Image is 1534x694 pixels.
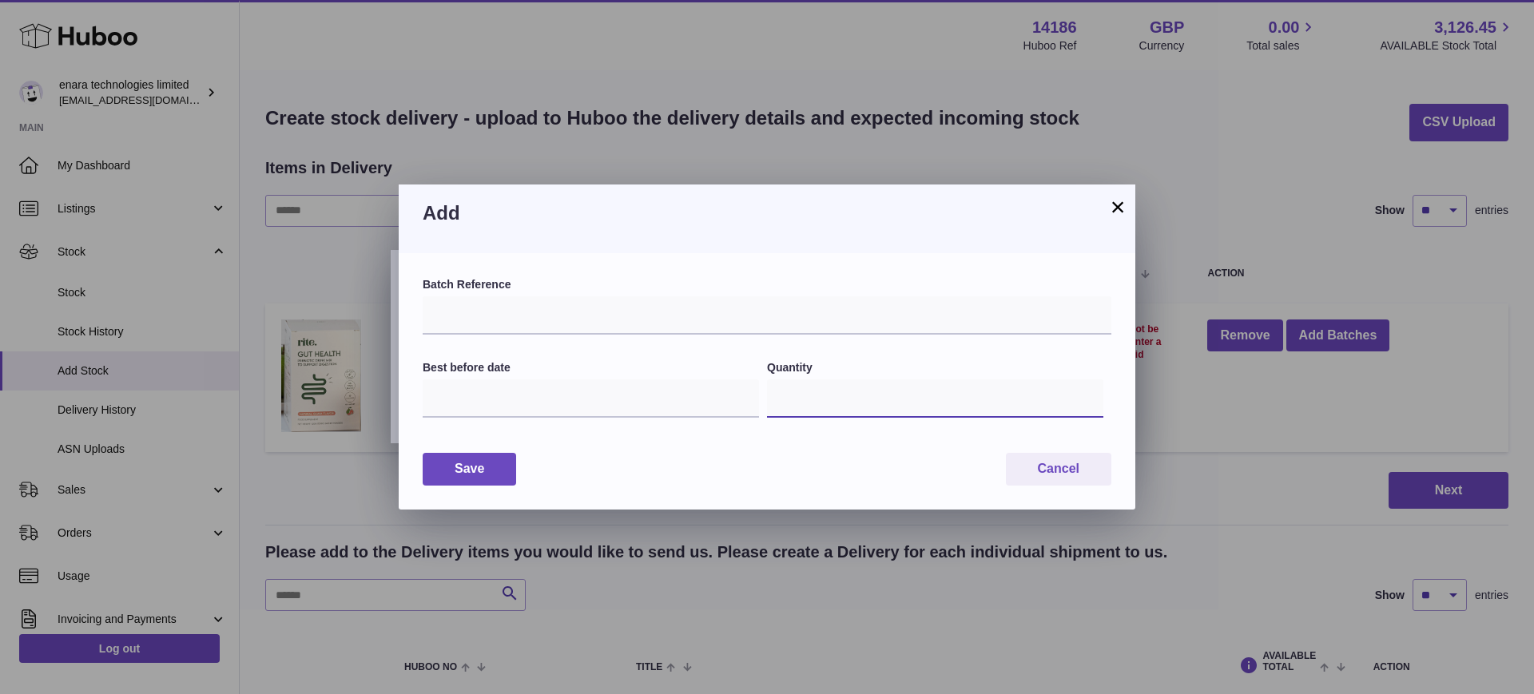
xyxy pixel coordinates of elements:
[423,277,1111,292] label: Batch Reference
[1108,197,1127,216] button: ×
[423,200,1111,226] h3: Add
[423,453,516,486] button: Save
[423,360,759,375] label: Best before date
[1006,453,1111,486] button: Cancel
[767,360,1103,375] label: Quantity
